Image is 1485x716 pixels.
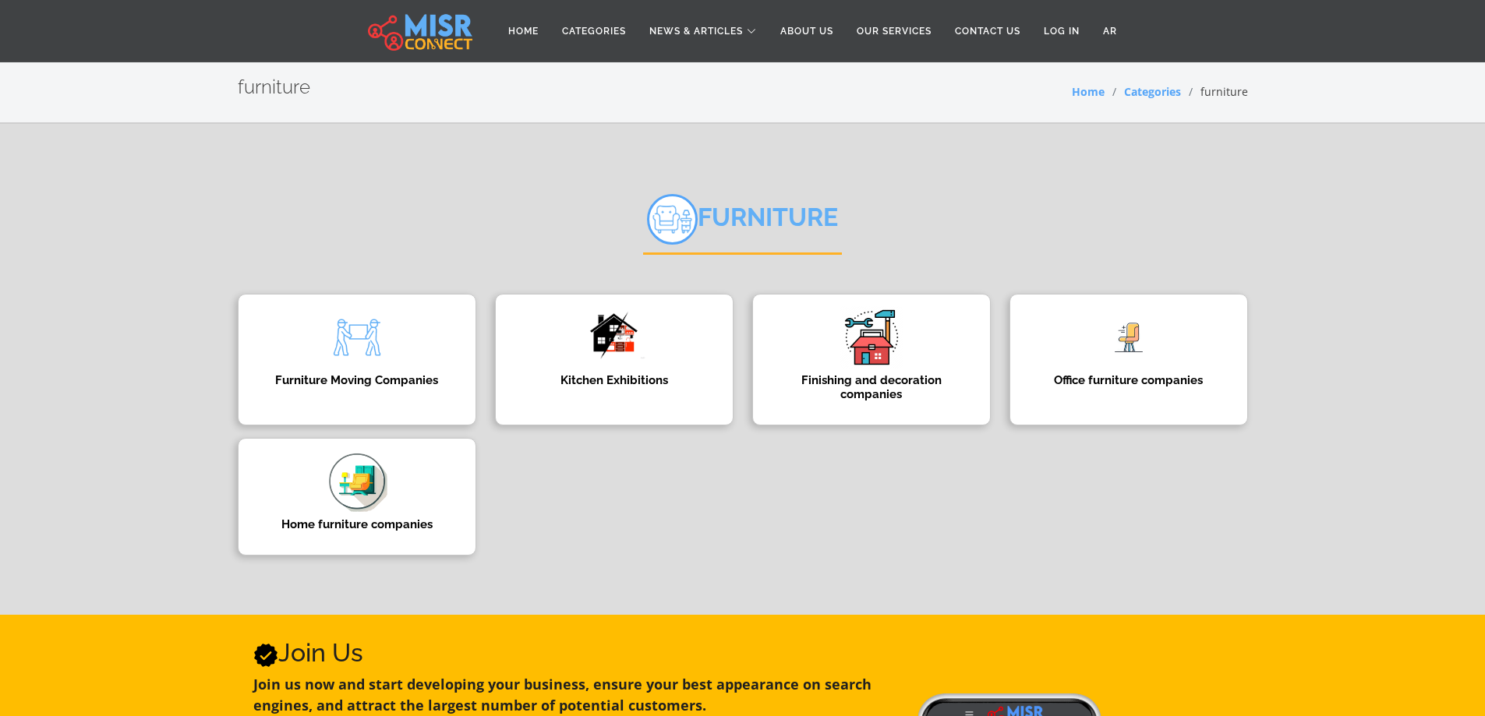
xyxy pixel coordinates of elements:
a: Contact Us [943,16,1032,46]
a: Furniture Moving Companies [228,294,486,425]
a: Categories [550,16,638,46]
span: News & Articles [649,24,743,38]
a: AR [1091,16,1129,46]
a: About Us [769,16,845,46]
h4: Kitchen Exhibitions [519,373,709,387]
img: 7YYz042Mwjrv0etbstuA.webp [840,306,903,369]
h2: furniture [643,194,842,255]
a: Home [497,16,550,46]
img: 9qpt80uBjYwFUuCFtFJU.png [1098,306,1160,369]
li: furniture [1181,83,1248,100]
h4: Finishing and decoration companies [776,373,967,401]
img: 1oN663YUHra1jJwApjvg.png [326,450,388,513]
h4: Office furniture companies [1034,373,1224,387]
h2: Join Us [253,638,900,668]
img: main.misr_connect [368,12,472,51]
a: Log in [1032,16,1091,46]
img: MT2yPTSQIn5GW4dZXBvP.png [326,306,388,369]
a: Home [1072,84,1105,99]
a: Our Services [845,16,943,46]
a: Office furniture companies [1000,294,1257,425]
h2: furniture [238,76,310,99]
a: Home furniture companies [228,438,486,556]
img: 7lPlhkAin0ihK8EuYqoV.png [583,306,645,359]
img: أثاث [647,194,698,245]
a: Kitchen Exhibitions [486,294,743,425]
h4: Home furniture companies [262,517,452,531]
svg: Verified account [253,643,278,668]
a: Categories [1124,84,1181,99]
a: News & Articles [638,16,769,46]
a: Finishing and decoration companies [743,294,1000,425]
p: Join us now and start developing your business, ensure your best appearance on search engines, an... [253,674,900,716]
h4: Furniture Moving Companies [262,373,452,387]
